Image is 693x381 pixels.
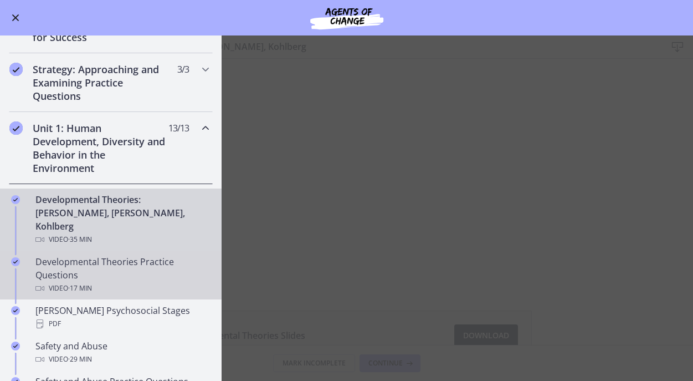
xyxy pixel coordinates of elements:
[35,233,208,246] div: Video
[68,282,92,295] span: · 17 min
[35,193,208,246] div: Developmental Theories: [PERSON_NAME], [PERSON_NAME], Kohlberg
[33,121,168,175] h2: Unit 1: Human Development, Diversity and Behavior in the Environment
[280,4,413,31] img: Agents of Change Social Work Test Prep
[11,257,20,266] i: Completed
[11,195,20,204] i: Completed
[35,317,208,331] div: PDF
[9,11,22,24] button: Enable menu
[11,342,20,350] i: Completed
[35,255,208,295] div: Developmental Theories Practice Questions
[168,121,189,135] span: 13 / 13
[11,306,20,315] i: Completed
[33,63,168,103] h2: Strategy: Approaching and Examining Practice Questions
[35,282,208,295] div: Video
[177,63,189,76] span: 3 / 3
[35,353,208,366] div: Video
[35,304,208,331] div: [PERSON_NAME] Psychosocial Stages
[68,353,92,366] span: · 29 min
[9,121,23,135] i: Completed
[35,339,208,366] div: Safety and Abuse
[68,233,92,246] span: · 35 min
[9,63,23,76] i: Completed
